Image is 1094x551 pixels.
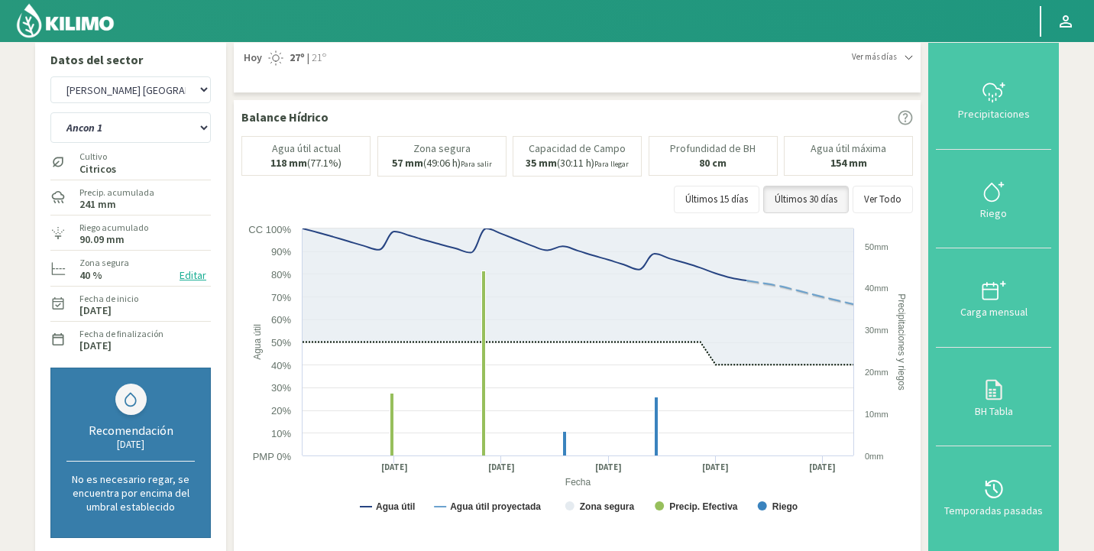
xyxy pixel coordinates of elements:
[936,348,1051,447] button: BH Tabla
[66,472,195,514] p: No es necesario regar, se encuentra por encima del umbral establecido
[450,501,541,512] text: Agua útil proyectada
[271,269,291,280] text: 80%
[936,50,1051,150] button: Precipitaciones
[865,284,888,293] text: 40mm
[830,156,867,170] b: 154 mm
[271,405,291,416] text: 20%
[896,293,907,391] text: Precipitaciones y riegos
[936,248,1051,348] button: Carga mensual
[865,410,888,419] text: 10mm
[241,108,329,126] p: Balance Hídrico
[79,292,138,306] label: Fecha de inicio
[580,501,635,512] text: Zona segura
[272,143,341,154] p: Agua útil actual
[15,2,115,39] img: Kilimo
[271,314,291,326] text: 60%
[865,452,883,461] text: 0mm
[290,50,305,64] strong: 27º
[699,156,727,170] b: 80 cm
[50,50,211,69] p: Datos del sector
[940,109,1047,119] div: Precipitaciones
[271,428,291,439] text: 10%
[253,451,292,462] text: PMP 0%
[772,501,798,512] text: Riego
[79,235,125,245] label: 90.09 mm
[79,199,116,209] label: 241 mm
[271,360,291,371] text: 40%
[461,159,492,169] small: Para salir
[252,324,263,360] text: Agua útil
[702,462,729,473] text: [DATE]
[940,505,1047,516] div: Temporadas pasadas
[940,208,1047,219] div: Riego
[936,150,1051,249] button: Riego
[865,368,888,377] text: 20mm
[670,143,756,154] p: Profundidad de BH
[376,501,415,512] text: Agua útil
[271,382,291,394] text: 30%
[79,341,112,351] label: [DATE]
[413,143,471,154] p: Zona segura
[940,406,1047,416] div: BH Tabla
[79,271,102,280] label: 40 %
[381,462,408,473] text: [DATE]
[853,186,913,213] button: Ver Todo
[79,306,112,316] label: [DATE]
[79,327,163,341] label: Fecha de finalización
[270,157,341,169] p: (77.1%)
[865,326,888,335] text: 30mm
[175,267,211,284] button: Editar
[392,156,423,170] b: 57 mm
[865,242,888,251] text: 50mm
[66,438,195,451] div: [DATE]
[392,157,492,170] p: (49:06 h)
[307,50,309,66] span: |
[940,306,1047,317] div: Carga mensual
[809,462,836,473] text: [DATE]
[79,164,116,174] label: Citricos
[488,462,515,473] text: [DATE]
[674,186,759,213] button: Últimos 15 días
[595,462,622,473] text: [DATE]
[271,246,291,258] text: 90%
[79,150,116,164] label: Cultivo
[271,292,291,303] text: 70%
[79,256,129,270] label: Zona segura
[270,156,307,170] b: 118 mm
[66,423,195,438] div: Recomendación
[529,143,626,154] p: Capacidad de Campo
[79,221,148,235] label: Riego acumulado
[594,159,629,169] small: Para llegar
[763,186,849,213] button: Últimos 30 días
[936,446,1051,546] button: Temporadas pasadas
[309,50,326,66] span: 21º
[526,157,629,170] p: (30:11 h)
[79,186,154,199] label: Precip. acumulada
[271,337,291,348] text: 50%
[526,156,557,170] b: 35 mm
[248,224,291,235] text: CC 100%
[565,477,591,488] text: Fecha
[852,50,897,63] span: Ver más días
[669,501,738,512] text: Precip. Efectiva
[241,50,262,66] span: Hoy
[811,143,886,154] p: Agua útil máxima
